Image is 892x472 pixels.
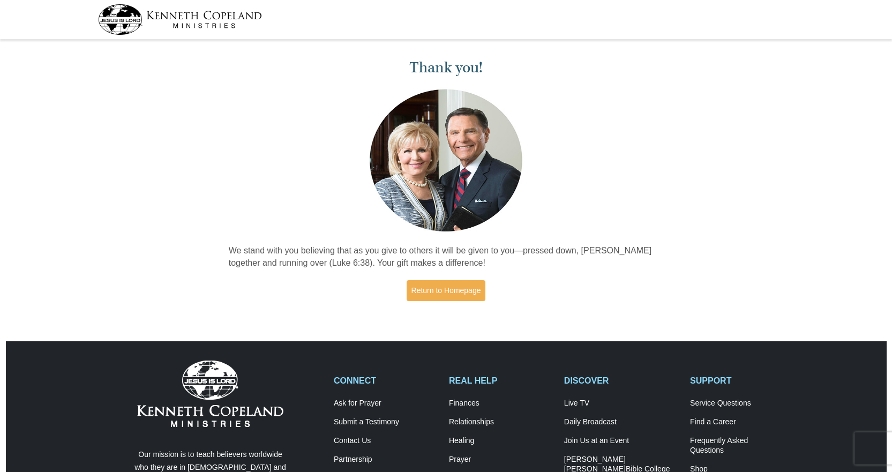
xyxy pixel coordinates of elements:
a: Healing [449,436,553,446]
a: Return to Homepage [407,280,486,301]
a: Contact Us [334,436,438,446]
a: Frequently AskedQuestions [690,436,794,455]
h2: REAL HELP [449,376,553,386]
a: Ask for Prayer [334,399,438,408]
a: Live TV [564,399,679,408]
a: Service Questions [690,399,794,408]
img: Kenneth and Gloria [367,87,525,234]
img: kcm-header-logo.svg [98,4,262,35]
a: Find a Career [690,417,794,427]
a: Prayer [449,455,553,464]
p: We stand with you believing that as you give to others it will be given to you—pressed down, [PER... [229,245,664,269]
a: Join Us at an Event [564,436,679,446]
h2: DISCOVER [564,376,679,386]
h1: Thank you! [229,59,664,77]
a: Partnership [334,455,438,464]
a: Finances [449,399,553,408]
img: Kenneth Copeland Ministries [137,361,283,427]
h2: SUPPORT [690,376,794,386]
a: Submit a Testimony [334,417,438,427]
h2: CONNECT [334,376,438,386]
a: Relationships [449,417,553,427]
a: Daily Broadcast [564,417,679,427]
